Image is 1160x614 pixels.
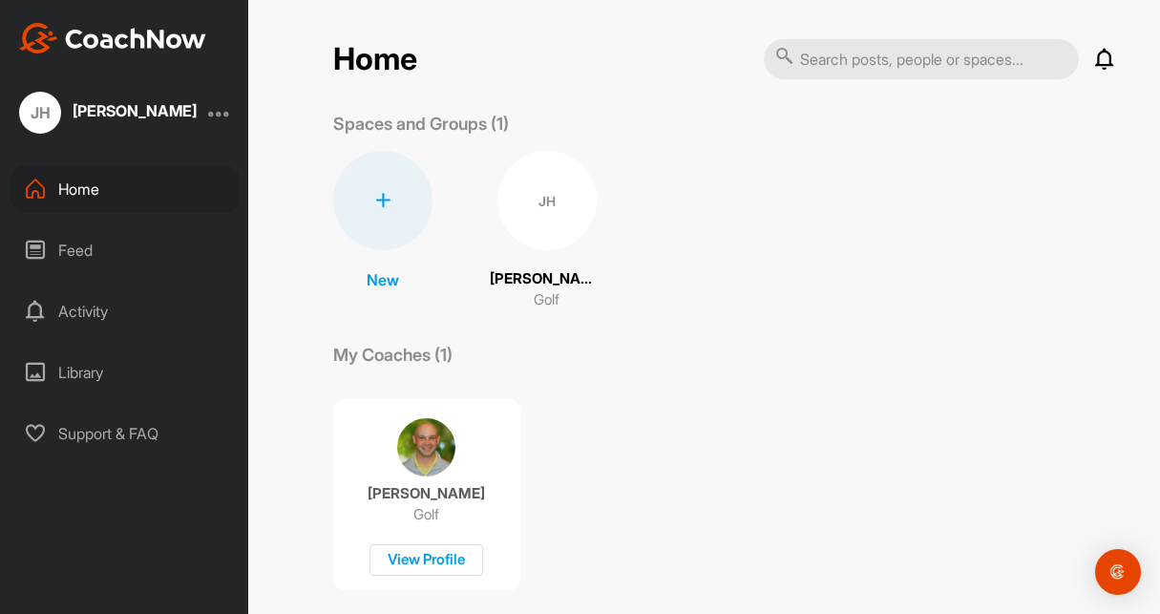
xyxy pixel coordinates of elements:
p: My Coaches (1) [333,342,453,368]
input: Search posts, people or spaces... [764,39,1079,79]
div: JH [497,151,597,250]
p: [PERSON_NAME] [490,268,604,290]
div: Support & FAQ [11,410,240,457]
div: Feed [11,226,240,274]
a: JH[PERSON_NAME]Golf [490,151,604,311]
div: JH [19,92,61,134]
div: View Profile [369,544,483,576]
h2: Home [333,41,417,78]
p: Golf [413,505,439,524]
img: CoachNow [19,23,206,53]
img: coach avatar [397,418,455,476]
div: Home [11,165,240,213]
div: [PERSON_NAME] [73,103,197,118]
div: Library [11,349,240,396]
p: [PERSON_NAME] [368,484,485,503]
div: Activity [11,287,240,335]
p: New [367,268,399,291]
div: Open Intercom Messenger [1095,549,1141,595]
p: Golf [534,289,559,311]
p: Spaces and Groups (1) [333,111,509,137]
